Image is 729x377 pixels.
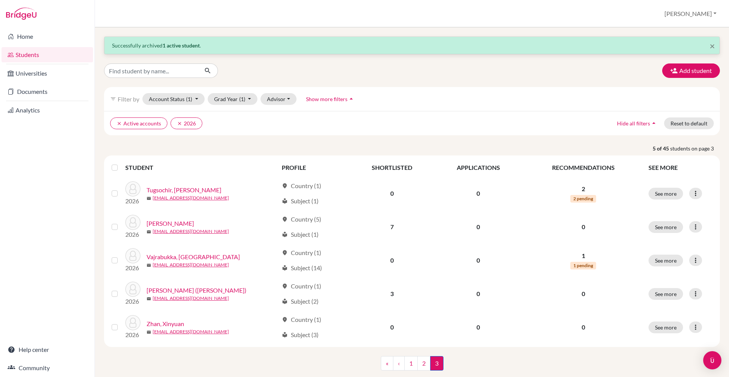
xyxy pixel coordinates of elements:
[2,66,93,81] a: Universities
[282,297,319,306] div: Subject (2)
[117,121,122,126] i: clear
[282,248,321,257] div: Country (1)
[664,117,714,129] button: Reset to default
[282,216,288,222] span: location_on
[142,93,205,105] button: Account Status(1)
[650,119,658,127] i: arrow_drop_up
[239,96,245,102] span: (1)
[710,40,715,51] span: ×
[434,310,522,344] td: 0
[277,158,350,177] th: PROFILE
[147,230,151,234] span: mail
[282,263,322,272] div: Subject (14)
[434,277,522,310] td: 0
[153,228,229,235] a: [EMAIL_ADDRESS][DOMAIN_NAME]
[177,121,182,126] i: clear
[125,196,140,206] p: 2026
[350,158,434,177] th: SHORTLISTED
[430,356,443,371] span: 3
[393,356,405,371] a: ‹
[282,265,288,271] span: local_library
[125,263,140,272] p: 2026
[147,263,151,268] span: mail
[282,317,288,323] span: location_on
[125,297,140,306] p: 2026
[350,310,434,344] td: 0
[282,298,288,304] span: local_library
[147,319,184,328] a: Zhan, Xinyuan
[112,41,712,49] p: Successfully archived .
[282,330,319,339] div: Subject (3)
[350,210,434,244] td: 7
[527,323,639,332] p: 0
[153,195,229,201] a: [EMAIL_ADDRESS][DOMAIN_NAME]
[147,252,240,261] a: Vajrabukka, [GEOGRAPHIC_DATA]
[6,8,36,20] img: Bridge-U
[282,183,288,189] span: location_on
[434,210,522,244] td: 0
[125,248,140,263] img: Vajrabukka, Alnum
[282,230,319,239] div: Subject (1)
[644,158,717,177] th: SEE MORE
[649,221,683,233] button: See more
[649,255,683,266] button: See more
[434,244,522,277] td: 0
[125,230,140,239] p: 2026
[350,277,434,310] td: 3
[125,282,140,297] img: Wang, Meijun (Ella)
[147,185,221,195] a: Tugsochir, [PERSON_NAME]
[649,322,683,333] button: See more
[153,295,229,302] a: [EMAIL_ADDRESS][DOMAIN_NAME]
[170,117,202,129] button: clear2026
[350,244,434,277] td: 0
[282,315,321,324] div: Country (1)
[710,41,715,51] button: Close
[300,93,361,105] button: Show more filtersarrow_drop_up
[404,356,418,371] a: 1
[527,184,639,193] p: 2
[147,296,151,301] span: mail
[2,29,93,44] a: Home
[282,282,321,291] div: Country (1)
[118,95,139,103] span: Filter by
[260,93,297,105] button: Advisor
[125,215,140,230] img: Tumur, Anand
[649,188,683,200] button: See more
[611,117,664,129] button: Hide all filtersarrow_drop_up
[125,158,277,177] th: STUDENT
[125,181,140,196] img: Tugsochir, Anand
[282,283,288,289] span: location_on
[282,231,288,238] span: local_library
[617,120,650,127] span: Hide all filters
[110,96,116,102] i: filter_list
[153,261,229,268] a: [EMAIL_ADDRESS][DOMAIN_NAME]
[2,84,93,99] a: Documents
[282,198,288,204] span: local_library
[527,222,639,231] p: 0
[703,351,721,369] div: Open Intercom Messenger
[2,103,93,118] a: Analytics
[208,93,258,105] button: Grad Year(1)
[282,250,288,256] span: location_on
[125,330,140,339] p: 2026
[2,360,93,375] a: Community
[282,196,319,206] div: Subject (1)
[147,196,151,201] span: mail
[670,144,720,152] span: students on page 3
[347,95,355,103] i: arrow_drop_up
[163,42,200,49] strong: 1 active student
[653,144,670,152] strong: 5 of 45
[306,96,347,102] span: Show more filters
[649,288,683,300] button: See more
[147,219,194,228] a: [PERSON_NAME]
[282,181,321,190] div: Country (1)
[110,117,167,129] button: clearActive accounts
[2,342,93,357] a: Help center
[153,328,229,335] a: [EMAIL_ADDRESS][DOMAIN_NAME]
[186,96,192,102] span: (1)
[570,195,596,203] span: 2 pending
[125,315,140,330] img: Zhan, Xinyuan
[381,356,443,377] nav: ...
[381,356,393,371] a: «
[282,332,288,338] span: local_library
